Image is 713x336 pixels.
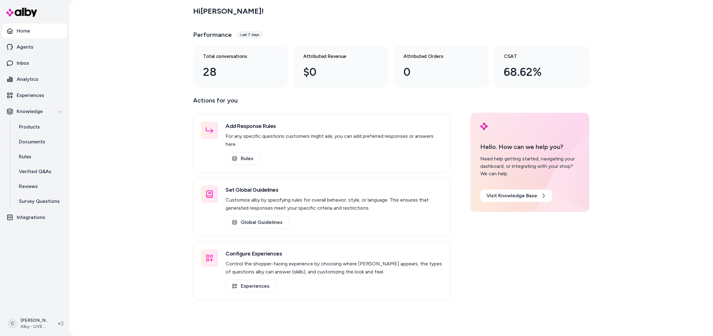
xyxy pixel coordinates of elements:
[193,45,288,88] a: Total conversations 28
[2,56,67,71] a: Inbox
[193,7,264,16] h2: Hi [PERSON_NAME] !
[13,149,67,164] a: Rules
[17,43,33,51] p: Agents
[2,104,67,119] button: Knowledge
[203,64,269,81] div: 28
[19,153,31,160] p: Rules
[394,45,489,88] a: Attributed Orders 0
[203,53,269,60] h3: Total conversations
[226,185,443,194] h3: Set Global Guidelines
[226,196,443,212] p: Customize alby by specifying rules for overall behavior, style, or language. This ensures that ge...
[404,64,469,81] div: 0
[20,324,48,330] span: Alby - LIVE on [DOMAIN_NAME]
[480,155,579,177] div: Need help getting started, navigating your dashboard, or integrating with your shop? We can help.
[19,138,45,146] p: Documents
[237,31,263,38] div: Last 7 days
[494,45,589,88] a: CSAT 68.62%
[193,95,451,110] p: Actions for you
[226,280,276,293] a: Experiences
[226,152,260,165] a: Rules
[2,72,67,87] a: Analytics
[17,27,30,35] p: Home
[193,30,232,39] h3: Performance
[480,123,488,130] img: alby Logo
[20,317,48,324] p: [PERSON_NAME]
[504,64,569,81] div: 68.62%
[2,24,67,38] a: Home
[19,123,40,131] p: Products
[4,314,53,334] button: C[PERSON_NAME]Alby - LIVE on [DOMAIN_NAME]
[226,122,443,130] h3: Add Response Rules
[504,53,569,60] h3: CSAT
[293,45,389,88] a: Attributed Revenue $0
[13,134,67,149] a: Documents
[13,194,67,209] a: Survey Questions
[303,64,369,81] div: $0
[7,319,17,329] span: C
[303,53,369,60] h3: Attributed Revenue
[17,214,45,221] p: Integrations
[13,120,67,134] a: Products
[19,183,38,190] p: Reviews
[226,132,443,148] p: For any specific questions customers might ask, you can add preferred responses or answers here.
[404,53,469,60] h3: Attributed Orders
[480,142,579,151] p: Hello. How can we help you?
[2,210,67,225] a: Integrations
[226,249,443,258] h3: Configure Experiences
[19,168,51,175] p: Verified Q&As
[6,8,37,17] img: alby Logo
[2,40,67,55] a: Agents
[19,198,60,205] p: Survey Questions
[2,88,67,103] a: Experiences
[17,76,38,83] p: Analytics
[13,179,67,194] a: Reviews
[13,164,67,179] a: Verified Q&As
[226,216,289,229] a: Global Guidelines
[17,108,43,115] p: Knowledge
[480,190,552,202] a: Visit Knowledge Base
[17,92,44,99] p: Experiences
[17,59,29,67] p: Inbox
[226,260,443,276] p: Control the shopper-facing experience by choosing where [PERSON_NAME] appears, the types of quest...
